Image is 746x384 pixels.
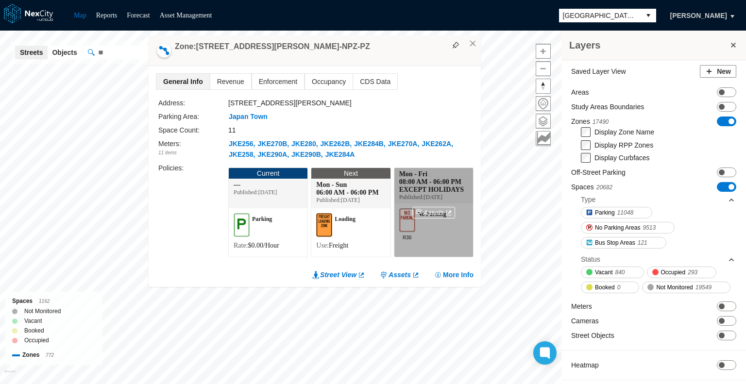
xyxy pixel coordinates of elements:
span: Street View [320,270,356,280]
button: Reset bearing to north [536,79,551,94]
label: Study Areas Boundaries [571,102,644,112]
span: New [717,67,731,76]
label: Display Curbfaces [594,154,650,162]
button: JKE290B, [291,150,323,160]
span: No Parking Areas [595,223,640,233]
span: Not Monitored [656,283,693,292]
span: Enforcement [252,74,304,89]
button: JKE270B, [257,139,289,149]
span: JKE258 [229,150,254,159]
a: Assets [415,207,453,217]
a: Forecast [127,12,150,19]
button: Japan Town [228,112,268,122]
div: Type [581,192,735,207]
button: JKE262B, [320,139,353,149]
span: 17490 [593,118,609,125]
div: Type [581,195,595,204]
button: Bus Stop Areas121 [581,237,666,249]
a: Asset Management [160,12,212,19]
label: Policies : [158,164,184,172]
label: Zones [571,117,609,127]
label: Street Objects [571,331,614,340]
span: 1162 [39,299,50,304]
button: Vacant840 [581,267,644,278]
label: Cameras [571,316,599,326]
div: 11 items [158,149,228,157]
span: Assets [389,270,411,280]
label: Occupied [24,335,49,345]
button: Occupied293 [647,267,717,278]
button: More Info [434,270,474,280]
button: Parking11048 [581,207,652,218]
button: Booked0 [581,282,639,293]
div: Status [581,254,600,264]
label: Booked [24,326,44,335]
button: JKE256, [228,139,255,149]
label: Display Zone Name [594,128,654,136]
span: JKE290B [291,150,321,159]
button: JKE270A, [388,139,420,149]
label: Vacant [24,316,42,326]
label: Display RPP Zones [594,141,653,149]
label: Off-Street Parking [571,167,626,177]
span: JKE270A [388,139,418,149]
span: JKE280 [291,139,316,149]
div: 11 [228,125,386,135]
span: 772 [46,352,54,358]
span: Occupancy [305,74,353,89]
label: Saved Layer View [571,67,626,76]
span: Parking [595,208,615,217]
span: Zoom in [536,44,550,58]
h4: Zone: [STREET_ADDRESS][PERSON_NAME]-NPZ-PZ [175,41,370,52]
span: 9513 [643,223,656,233]
span: JKE270B [257,139,287,149]
button: No Parking Areas9513 [581,222,675,234]
label: Meters [571,301,592,311]
button: New [700,65,736,78]
button: Home [536,96,551,111]
label: Space Count: [158,126,200,134]
button: select [641,9,656,22]
span: [PERSON_NAME] [670,11,727,20]
span: 840 [615,267,625,277]
a: Assets [380,270,420,280]
span: JKE290A [257,150,287,159]
label: Heatmap [571,360,599,370]
span: 20682 [596,184,612,191]
span: 121 [638,238,647,248]
span: JKE262B [321,139,350,149]
span: Assets [424,207,444,217]
span: CDS Data [353,74,397,89]
span: Vacant [595,267,612,277]
button: Key metrics [536,131,551,146]
div: Zones [12,350,95,360]
button: JKE262A, [421,139,454,149]
a: Mapbox homepage [4,370,16,381]
span: More Info [443,270,474,280]
span: Streets [20,48,43,57]
img: svg%3e [452,42,459,49]
span: JKE284A [325,150,355,159]
span: General Info [156,74,210,89]
span: Occupied [661,267,686,277]
label: Not Monitored [24,306,61,316]
button: JKE284B, [354,139,386,149]
span: Booked [595,283,615,292]
span: 11048 [617,208,633,217]
button: Not Monitored19549 [642,282,730,293]
button: [PERSON_NAME] [660,7,737,24]
div: Spaces [12,296,95,306]
a: Map [74,12,86,19]
span: JKE284B [354,139,384,149]
label: Spaces [571,182,612,192]
span: 19549 [695,283,712,292]
span: Revenue [210,74,251,89]
span: Reset bearing to north [536,79,550,93]
h3: Layers [569,38,729,52]
span: Objects [52,48,77,57]
label: Meters : [158,140,181,148]
button: Close popup [470,40,475,46]
span: Bus Stop Areas [595,238,635,248]
label: Areas [571,87,589,97]
button: JKE290A, [257,150,289,160]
